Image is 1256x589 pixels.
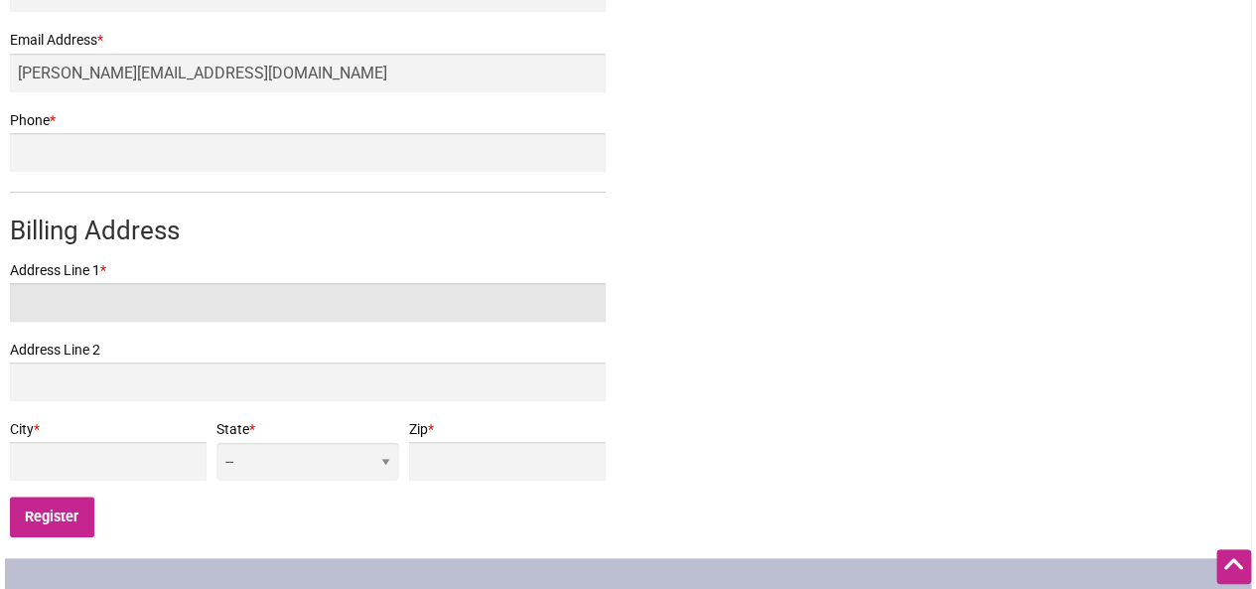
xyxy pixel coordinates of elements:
div: Scroll Back to Top [1216,549,1251,584]
label: Email Address [10,28,606,53]
input: Register [10,497,94,537]
label: Zip [409,417,606,442]
h3: Billing Address [10,213,606,248]
label: Address Line 1 [10,258,606,283]
label: Address Line 2 [10,338,606,363]
label: State [216,417,399,442]
label: Phone [10,108,606,133]
label: City [10,417,207,442]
